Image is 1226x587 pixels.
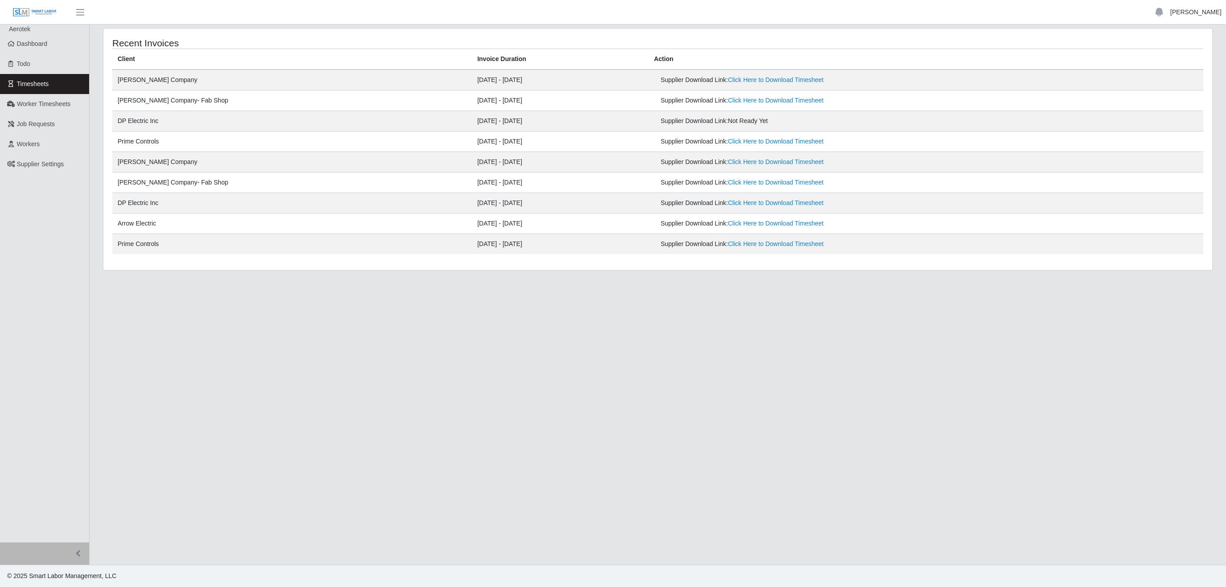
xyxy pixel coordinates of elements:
a: Click Here to Download Timesheet [728,158,824,165]
td: [DATE] - [DATE] [472,131,649,152]
td: [DATE] - [DATE] [472,193,649,213]
td: Prime Controls [112,234,472,255]
td: [DATE] - [DATE] [472,213,649,234]
th: Client [112,49,472,70]
div: Supplier Download Link: [661,219,1010,228]
a: Click Here to Download Timesheet [728,199,824,206]
span: Aerotek [9,25,30,33]
div: Supplier Download Link: [661,239,1010,249]
a: Click Here to Download Timesheet [728,179,824,186]
td: [PERSON_NAME] Company [112,152,472,172]
td: DP Electric Inc [112,111,472,131]
span: Timesheets [17,80,49,87]
td: [DATE] - [DATE] [472,90,649,111]
div: Supplier Download Link: [661,137,1010,146]
span: Worker Timesheets [17,100,70,107]
h4: Recent Invoices [112,37,559,49]
span: Workers [17,140,40,148]
a: Click Here to Download Timesheet [728,138,824,145]
div: Supplier Download Link: [661,116,1010,126]
td: Arrow Electric [112,213,472,234]
th: Action [649,49,1203,70]
a: Click Here to Download Timesheet [728,97,824,104]
a: Click Here to Download Timesheet [728,240,824,247]
div: Supplier Download Link: [661,157,1010,167]
a: [PERSON_NAME] [1170,8,1222,17]
span: Todo [17,60,30,67]
td: Prime Controls [112,131,472,152]
span: Dashboard [17,40,48,47]
td: [PERSON_NAME] Company- Fab Shop [112,90,472,111]
td: [DATE] - [DATE] [472,111,649,131]
div: Supplier Download Link: [661,96,1010,105]
div: Supplier Download Link: [661,198,1010,208]
span: Supplier Settings [17,160,64,168]
td: [DATE] - [DATE] [472,234,649,255]
td: [PERSON_NAME] Company [112,70,472,90]
span: Job Requests [17,120,55,127]
div: Supplier Download Link: [661,75,1010,85]
td: [DATE] - [DATE] [472,172,649,193]
td: DP Electric Inc [112,193,472,213]
td: [PERSON_NAME] Company- Fab Shop [112,172,472,193]
img: SLM Logo [12,8,57,17]
div: Supplier Download Link: [661,178,1010,187]
span: Not Ready Yet [728,117,768,124]
th: Invoice Duration [472,49,649,70]
td: [DATE] - [DATE] [472,152,649,172]
td: [DATE] - [DATE] [472,70,649,90]
a: Click Here to Download Timesheet [728,220,824,227]
span: © 2025 Smart Labor Management, LLC [7,572,116,579]
a: Click Here to Download Timesheet [728,76,824,83]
